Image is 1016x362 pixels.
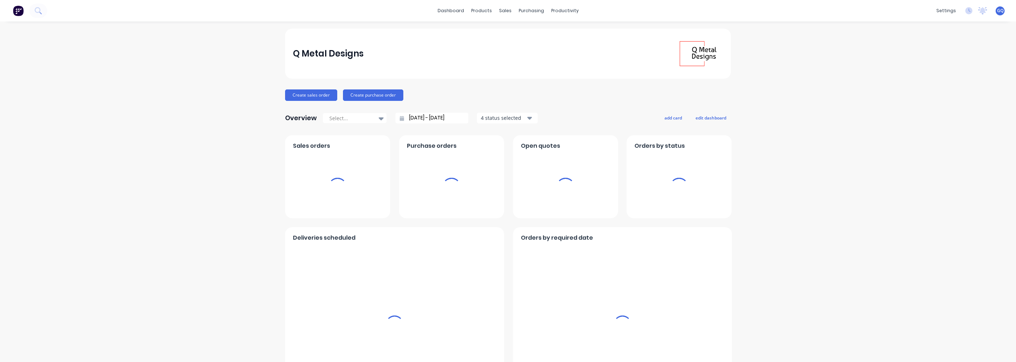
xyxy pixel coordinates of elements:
[285,89,337,101] button: Create sales order
[548,5,582,16] div: productivity
[293,234,355,242] span: Deliveries scheduled
[933,5,960,16] div: settings
[495,5,515,16] div: sales
[343,89,403,101] button: Create purchase order
[660,113,687,122] button: add card
[481,114,526,122] div: 4 status selected
[997,8,1003,14] span: GQ
[468,5,495,16] div: products
[285,111,317,125] div: Overview
[13,5,24,16] img: Factory
[434,5,468,16] a: dashboard
[521,142,560,150] span: Open quotes
[691,113,731,122] button: edit dashboard
[515,5,548,16] div: purchasing
[673,29,723,79] img: Q Metal Designs
[477,113,538,123] button: 4 status selected
[407,142,457,150] span: Purchase orders
[521,234,593,242] span: Orders by required date
[293,142,330,150] span: Sales orders
[634,142,685,150] span: Orders by status
[293,47,364,61] div: Q Metal Designs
